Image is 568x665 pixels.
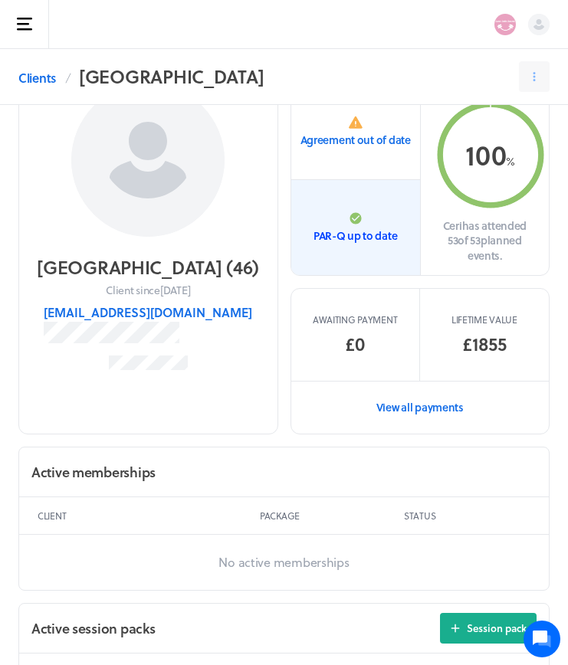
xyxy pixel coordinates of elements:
img: PT Perdi - Sweat Smile Succeed [494,14,516,35]
p: Status [404,509,530,522]
p: Ceri has attended 53 of 53 planned events. [433,218,537,264]
p: Client since [DATE] [106,283,190,298]
span: Awaiting payment [313,313,398,326]
div: [PERSON_NAME] • [24,339,283,350]
a: View all payments [291,381,550,434]
h2: We're here to help. Ask us anything! [23,90,284,139]
span: £0 [345,332,364,356]
button: [EMAIL_ADDRESS][DOMAIN_NAME] [44,303,252,322]
h2: Active memberships [31,463,156,482]
p: Package [260,509,398,522]
span: 100 [465,134,506,175]
p: No active memberships [19,535,549,590]
a: PAR-Q up to date [291,180,420,275]
button: PT Perdi - Sweat Smile Succeed [488,8,522,41]
span: Session pack [467,621,527,635]
h2: [GEOGRAPHIC_DATA] [79,61,264,92]
h2: Active session packs [31,619,155,638]
iframe: gist-messenger-bubble-iframe [524,621,560,657]
p: £1855 [462,332,507,356]
h2: [GEOGRAPHIC_DATA] [37,255,259,280]
a: Agreement out of date [291,85,420,180]
div: Hello, just having a go at exporting all of this, I was able to successfully export the client de... [24,232,283,339]
span: % [506,153,515,169]
button: Session pack [440,613,537,644]
p: PAR-Q up to date [314,228,398,244]
span: ( 46 ) [226,254,259,280]
a: Clients [18,69,56,87]
p: Client [38,509,254,522]
h2: Recent conversations [27,167,247,182]
p: Lifetime value [451,313,517,326]
p: Agreement out of date [300,133,411,148]
nav: Breadcrumb [18,61,264,92]
span: 21m ago [24,349,65,362]
span: See all [247,169,280,179]
h1: Hi [PERSON_NAME] [23,63,284,87]
img: US [24,200,54,231]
